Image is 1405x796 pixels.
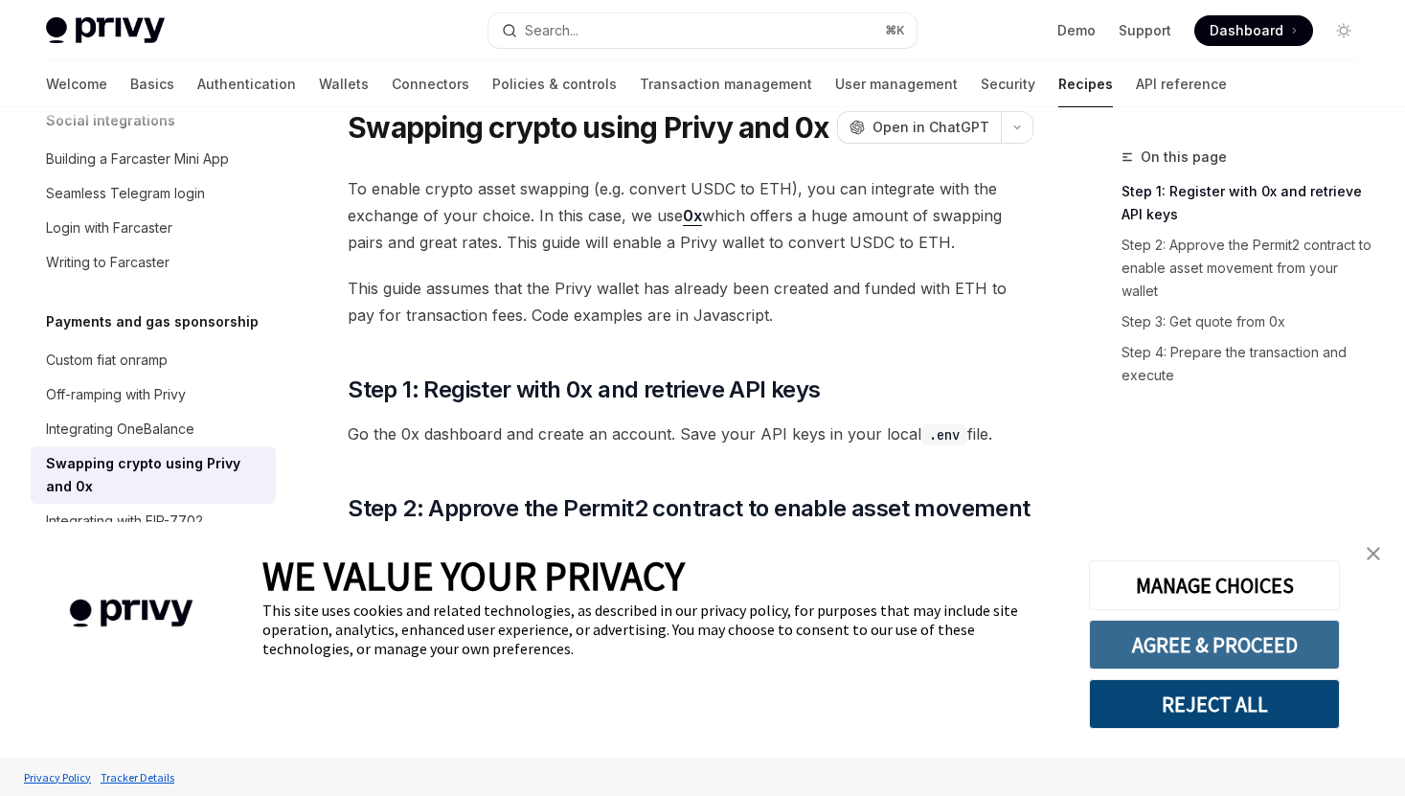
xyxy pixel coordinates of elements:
[31,211,276,245] a: Login with Farcaster
[1136,61,1227,107] a: API reference
[921,424,967,445] code: .env
[31,245,276,280] a: Writing to Farcaster
[1089,560,1340,610] button: MANAGE CHOICES
[492,61,617,107] a: Policies & controls
[46,349,168,372] div: Custom fiat onramp
[19,761,96,794] a: Privacy Policy
[1122,307,1374,337] a: Step 3: Get quote from 0x
[1057,21,1096,40] a: Demo
[46,182,205,205] div: Seamless Telegram login
[348,375,820,405] span: Step 1: Register with 0x and retrieve API keys
[31,504,276,538] a: Integrating with EIP-7702
[46,510,203,533] div: Integrating with EIP-7702
[46,17,165,44] img: light logo
[1141,146,1227,169] span: On this page
[46,216,172,239] div: Login with Farcaster
[1328,15,1359,46] button: Toggle dark mode
[31,176,276,211] a: Seamless Telegram login
[31,142,276,176] a: Building a Farcaster Mini App
[1194,15,1313,46] a: Dashboard
[525,19,578,42] div: Search...
[96,761,179,794] a: Tracker Details
[46,310,259,333] h5: Payments and gas sponsorship
[1354,534,1393,573] a: close banner
[1210,21,1283,40] span: Dashboard
[262,551,685,601] span: WE VALUE YOUR PRIVACY
[46,452,264,498] div: Swapping crypto using Privy and 0x
[348,175,1033,256] span: To enable crypto asset swapping (e.g. convert USDC to ETH), you can integrate with the exchange o...
[31,343,276,377] a: Custom fiat onramp
[31,377,276,412] a: Off-ramping with Privy
[197,61,296,107] a: Authentication
[348,275,1033,329] span: This guide assumes that the Privy wallet has already been created and funded with ETH to pay for ...
[837,111,1001,144] button: Open in ChatGPT
[1119,21,1171,40] a: Support
[319,61,369,107] a: Wallets
[31,412,276,446] a: Integrating OneBalance
[1367,547,1380,560] img: close banner
[46,61,107,107] a: Welcome
[1089,679,1340,729] button: REJECT ALL
[392,61,469,107] a: Connectors
[1122,176,1374,230] a: Step 1: Register with 0x and retrieve API keys
[31,446,276,504] a: Swapping crypto using Privy and 0x
[348,421,1033,447] span: Go the 0x dashboard and create an account. Save your API keys in your local file.
[348,110,829,145] h1: Swapping crypto using Privy and 0x
[1058,61,1113,107] a: Recipes
[348,493,1033,555] span: Step 2: Approve the Permit2 contract to enable asset movement from your wallet
[640,61,812,107] a: Transaction management
[1122,230,1374,307] a: Step 2: Approve the Permit2 contract to enable asset movement from your wallet
[1089,620,1340,670] button: AGREE & PROCEED
[835,61,958,107] a: User management
[1122,337,1374,391] a: Step 4: Prepare the transaction and execute
[46,383,186,406] div: Off-ramping with Privy
[488,13,916,48] button: Search...⌘K
[683,206,702,226] a: 0x
[46,251,170,274] div: Writing to Farcaster
[872,118,989,137] span: Open in ChatGPT
[130,61,174,107] a: Basics
[981,61,1035,107] a: Security
[885,23,905,38] span: ⌘ K
[262,601,1060,658] div: This site uses cookies and related technologies, as described in our privacy policy, for purposes...
[46,148,229,171] div: Building a Farcaster Mini App
[46,418,194,441] div: Integrating OneBalance
[29,572,234,655] img: company logo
